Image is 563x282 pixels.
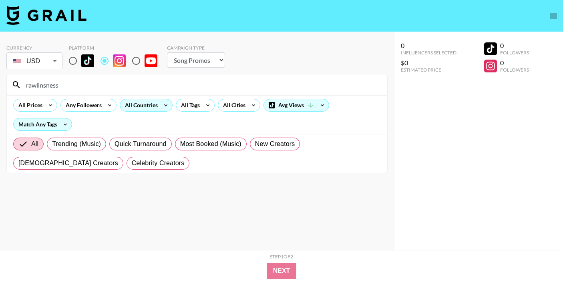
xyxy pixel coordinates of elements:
[218,99,247,111] div: All Cities
[6,6,86,25] img: Grail Talent
[500,59,529,67] div: 0
[255,139,295,149] span: New Creators
[69,45,164,51] div: Platform
[267,263,297,279] button: Next
[21,78,382,91] input: Search by User Name
[523,242,553,272] iframe: Drift Widget Chat Controller
[180,139,241,149] span: Most Booked (Music)
[264,99,329,111] div: Avg Views
[500,50,529,56] div: Followers
[401,67,456,73] div: Estimated Price
[31,139,38,149] span: All
[18,158,118,168] span: [DEMOGRAPHIC_DATA] Creators
[14,99,44,111] div: All Prices
[401,59,456,67] div: $0
[132,158,185,168] span: Celebrity Creators
[500,42,529,50] div: 0
[401,50,456,56] div: Influencers Selected
[61,99,103,111] div: Any Followers
[120,99,159,111] div: All Countries
[145,54,157,67] img: YouTube
[52,139,101,149] span: Trending (Music)
[500,67,529,73] div: Followers
[8,54,61,68] div: USD
[115,139,167,149] span: Quick Turnaround
[113,54,126,67] img: Instagram
[14,118,72,130] div: Match Any Tags
[176,99,201,111] div: All Tags
[81,54,94,67] img: TikTok
[545,8,561,24] button: open drawer
[270,254,293,260] div: Step 1 of 2
[167,45,225,51] div: Campaign Type
[6,45,62,51] div: Currency
[401,42,456,50] div: 0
